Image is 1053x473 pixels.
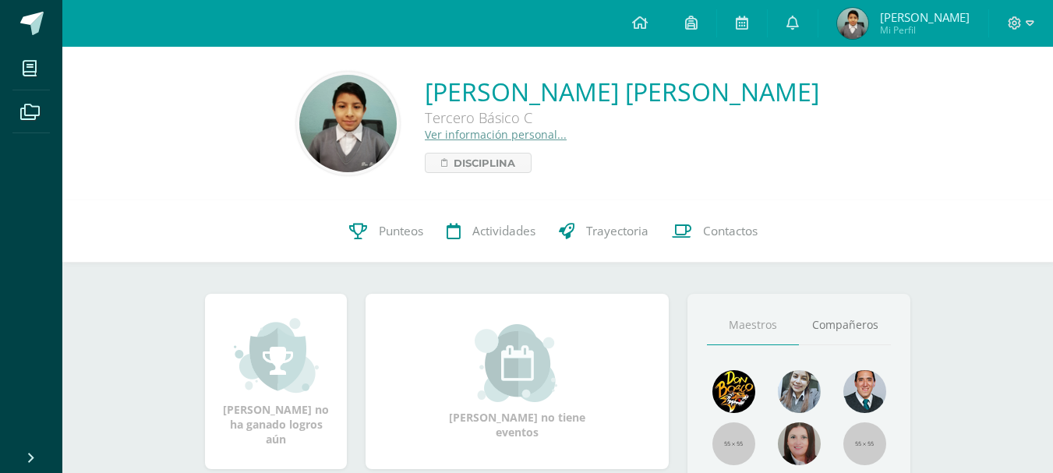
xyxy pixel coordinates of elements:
[454,154,515,172] span: Disciplina
[425,153,532,173] a: Disciplina
[778,422,821,465] img: 67c3d6f6ad1c930a517675cdc903f95f.png
[712,370,755,413] img: 29fc2a48271e3f3676cb2cb292ff2552.png
[425,75,819,108] a: [PERSON_NAME] [PERSON_NAME]
[703,223,758,239] span: Contactos
[880,23,970,37] span: Mi Perfil
[880,9,970,25] span: [PERSON_NAME]
[712,422,755,465] img: 55x55
[234,316,319,394] img: achievement_small.png
[337,200,435,263] a: Punteos
[379,223,423,239] span: Punteos
[440,324,595,439] div: [PERSON_NAME] no tiene eventos
[778,370,821,413] img: 45bd7986b8947ad7e5894cbc9b781108.png
[843,422,886,465] img: 55x55
[472,223,535,239] span: Actividades
[425,108,819,127] div: Tercero Básico C
[221,316,331,447] div: [PERSON_NAME] no ha ganado logros aún
[707,305,799,345] a: Maestros
[843,370,886,413] img: eec80b72a0218df6e1b0c014193c2b59.png
[660,200,769,263] a: Contactos
[837,8,868,39] img: 269745d804b312e14dccde29730bcfcb.png
[299,75,397,172] img: c963adc2a3319db4e85f5ba472b90f5e.png
[799,305,891,345] a: Compañeros
[586,223,648,239] span: Trayectoria
[475,324,560,402] img: event_small.png
[547,200,660,263] a: Trayectoria
[435,200,547,263] a: Actividades
[425,127,567,142] a: Ver información personal...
